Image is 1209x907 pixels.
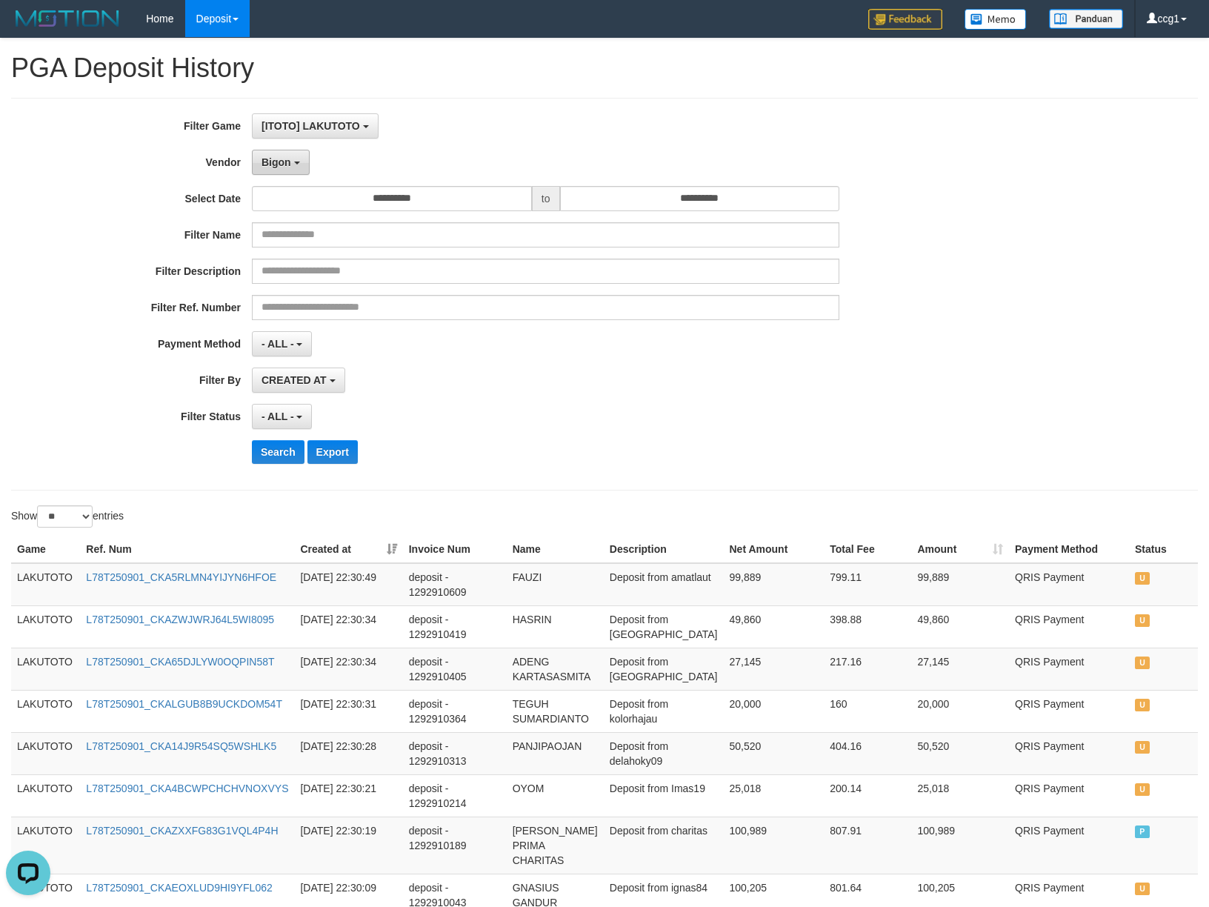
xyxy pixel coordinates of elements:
[294,732,402,774] td: [DATE] 22:30:28
[604,648,724,690] td: Deposit from [GEOGRAPHIC_DATA]
[252,440,304,464] button: Search
[911,536,1009,563] th: Amount: activate to sort column ascending
[724,732,825,774] td: 50,520
[252,404,312,429] button: - ALL -
[86,698,282,710] a: L78T250901_CKALGUB8B9UCKDOM54T
[911,605,1009,648] td: 49,860
[824,774,911,817] td: 200.14
[262,338,294,350] span: - ALL -
[1009,605,1129,648] td: QRIS Payment
[262,411,294,422] span: - ALL -
[11,732,80,774] td: LAKUTOTO
[1009,648,1129,690] td: QRIS Payment
[724,690,825,732] td: 20,000
[252,113,379,139] button: [ITOTO] LAKUTOTO
[507,732,604,774] td: PANJIPAOJAN
[507,605,604,648] td: HASRIN
[80,536,294,563] th: Ref. Num
[604,605,724,648] td: Deposit from [GEOGRAPHIC_DATA]
[1009,690,1129,732] td: QRIS Payment
[403,536,507,563] th: Invoice Num
[1009,774,1129,817] td: QRIS Payment
[604,732,724,774] td: Deposit from delahoky09
[294,563,402,606] td: [DATE] 22:30:49
[1135,883,1150,895] span: UNPAID
[1135,572,1150,585] span: UNPAID
[1135,657,1150,669] span: UNPAID
[604,817,724,874] td: Deposit from charitas
[294,536,402,563] th: Created at: activate to sort column ascending
[911,690,1009,732] td: 20,000
[86,656,274,668] a: L78T250901_CKA65DJLYW0OQPIN58T
[1049,9,1123,29] img: panduan.png
[604,774,724,817] td: Deposit from Imas19
[307,440,358,464] button: Export
[403,690,507,732] td: deposit - 1292910364
[824,648,911,690] td: 217.16
[507,563,604,606] td: FAUZI
[507,648,604,690] td: ADENG KARTASASMITA
[86,825,278,837] a: L78T250901_CKAZXXFG83G1VQL4P4H
[1135,783,1150,796] span: UNPAID
[507,774,604,817] td: OYOM
[11,7,124,30] img: MOTION_logo.png
[11,817,80,874] td: LAKUTOTO
[262,156,291,168] span: Bigon
[403,817,507,874] td: deposit - 1292910189
[37,505,93,528] select: Showentries
[604,536,724,563] th: Description
[911,732,1009,774] td: 50,520
[262,120,360,132] span: [ITOTO] LAKUTOTO
[252,331,312,356] button: - ALL -
[824,605,911,648] td: 398.88
[911,648,1009,690] td: 27,145
[86,783,288,794] a: L78T250901_CKA4BCWPCHCHVNOXVYS
[294,774,402,817] td: [DATE] 22:30:21
[294,817,402,874] td: [DATE] 22:30:19
[86,614,274,625] a: L78T250901_CKAZWJWRJ64L5WI8095
[86,740,276,752] a: L78T250901_CKA14J9R54SQ5WSHLK5
[965,9,1027,30] img: Button%20Memo.svg
[1135,741,1150,754] span: UNPAID
[403,605,507,648] td: deposit - 1292910419
[724,536,825,563] th: Net Amount
[11,690,80,732] td: LAKUTOTO
[1009,563,1129,606] td: QRIS Payment
[86,571,276,583] a: L78T250901_CKA5RLMN4YIJYN6HFOE
[868,9,942,30] img: Feedback.jpg
[11,648,80,690] td: LAKUTOTO
[11,505,124,528] label: Show entries
[11,53,1198,83] h1: PGA Deposit History
[11,536,80,563] th: Game
[507,690,604,732] td: TEGUH SUMARDIANTO
[724,774,825,817] td: 25,018
[403,648,507,690] td: deposit - 1292910405
[824,732,911,774] td: 404.16
[1129,536,1198,563] th: Status
[294,605,402,648] td: [DATE] 22:30:34
[11,774,80,817] td: LAKUTOTO
[1009,732,1129,774] td: QRIS Payment
[507,817,604,874] td: [PERSON_NAME] PRIMA CHARITAS
[724,563,825,606] td: 99,889
[911,774,1009,817] td: 25,018
[403,563,507,606] td: deposit - 1292910609
[252,150,310,175] button: Bigon
[532,186,560,211] span: to
[824,536,911,563] th: Total Fee
[507,536,604,563] th: Name
[11,563,80,606] td: LAKUTOTO
[294,690,402,732] td: [DATE] 22:30:31
[1135,699,1150,711] span: UNPAID
[6,6,50,50] button: Open LiveChat chat widget
[824,817,911,874] td: 807.91
[1135,825,1150,838] span: PAID
[1009,536,1129,563] th: Payment Method
[11,605,80,648] td: LAKUTOTO
[252,368,345,393] button: CREATED AT
[604,563,724,606] td: Deposit from amatlaut
[604,690,724,732] td: Deposit from kolorhajau
[824,690,911,732] td: 160
[294,648,402,690] td: [DATE] 22:30:34
[1009,817,1129,874] td: QRIS Payment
